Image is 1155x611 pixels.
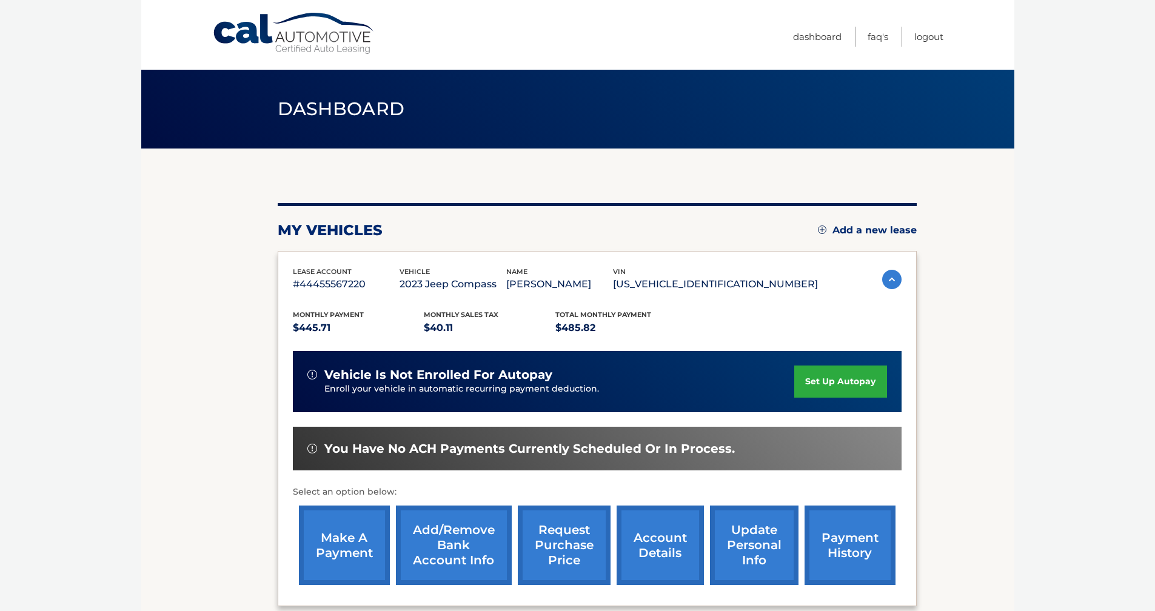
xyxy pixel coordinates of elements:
span: vehicle [400,267,430,276]
span: Monthly sales Tax [424,310,498,319]
a: update personal info [710,506,798,585]
p: [PERSON_NAME] [506,276,613,293]
span: You have no ACH payments currently scheduled or in process. [324,441,735,456]
a: account details [617,506,704,585]
a: Dashboard [793,27,842,47]
a: make a payment [299,506,390,585]
span: lease account [293,267,352,276]
p: 2023 Jeep Compass [400,276,506,293]
img: add.svg [818,225,826,234]
h2: my vehicles [278,221,383,239]
span: Monthly Payment [293,310,364,319]
span: vehicle is not enrolled for autopay [324,367,552,382]
img: alert-white.svg [307,444,317,453]
p: #44455567220 [293,276,400,293]
a: Cal Automotive [212,12,376,55]
span: vin [613,267,626,276]
a: Add/Remove bank account info [396,506,512,585]
span: Total Monthly Payment [555,310,651,319]
a: payment history [805,506,896,585]
img: accordion-active.svg [882,270,902,289]
a: Add a new lease [818,224,917,236]
p: Select an option below: [293,485,902,499]
a: Logout [914,27,943,47]
span: name [506,267,527,276]
p: Enroll your vehicle in automatic recurring payment deduction. [324,382,795,396]
span: Dashboard [278,98,405,120]
p: $40.11 [424,319,555,336]
a: FAQ's [868,27,888,47]
p: $485.82 [555,319,687,336]
a: set up autopay [794,366,886,398]
p: [US_VEHICLE_IDENTIFICATION_NUMBER] [613,276,818,293]
p: $445.71 [293,319,424,336]
a: request purchase price [518,506,611,585]
img: alert-white.svg [307,370,317,379]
